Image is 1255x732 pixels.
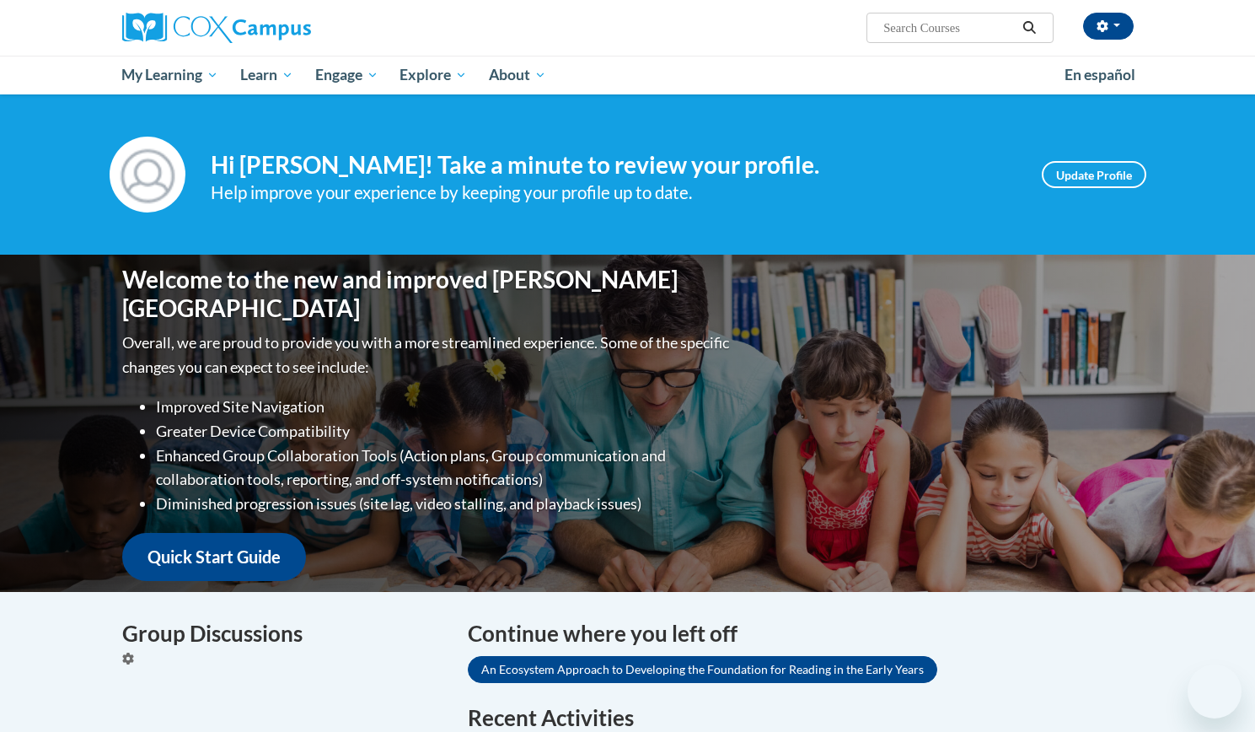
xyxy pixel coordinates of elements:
li: Enhanced Group Collaboration Tools (Action plans, Group communication and collaboration tools, re... [156,444,733,492]
span: About [489,65,546,85]
h1: Welcome to the new and improved [PERSON_NAME][GEOGRAPHIC_DATA] [122,266,733,322]
h4: Hi [PERSON_NAME]! Take a minute to review your profile. [211,151,1016,180]
a: Engage [304,56,389,94]
span: Engage [315,65,378,85]
span: Learn [240,65,293,85]
a: Explore [389,56,478,94]
li: Diminished progression issues (site lag, video stalling, and playback issues) [156,492,733,516]
p: Overall, we are proud to provide you with a more streamlined experience. Some of the specific cha... [122,331,733,379]
span: Explore [400,65,467,85]
h4: Continue where you left off [468,617,1134,650]
a: En español [1054,57,1146,93]
a: My Learning [111,56,230,94]
input: Search Courses [882,18,1016,38]
a: About [478,56,557,94]
a: Quick Start Guide [122,533,306,581]
div: Main menu [97,56,1159,94]
div: Help improve your experience by keeping your profile up to date. [211,179,1016,207]
span: My Learning [121,65,218,85]
a: Learn [229,56,304,94]
a: An Ecosystem Approach to Developing the Foundation for Reading in the Early Years [468,656,937,683]
button: Account Settings [1083,13,1134,40]
iframe: Button to launch messaging window [1188,665,1242,719]
img: Profile Image [110,137,185,213]
a: Update Profile [1042,161,1146,188]
li: Greater Device Compatibility [156,419,733,444]
img: Cox Campus [122,13,311,43]
h4: Group Discussions [122,617,442,650]
li: Improved Site Navigation [156,395,733,419]
span: En español [1065,66,1135,83]
button: Search [1016,18,1042,38]
a: Cox Campus [122,13,442,43]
